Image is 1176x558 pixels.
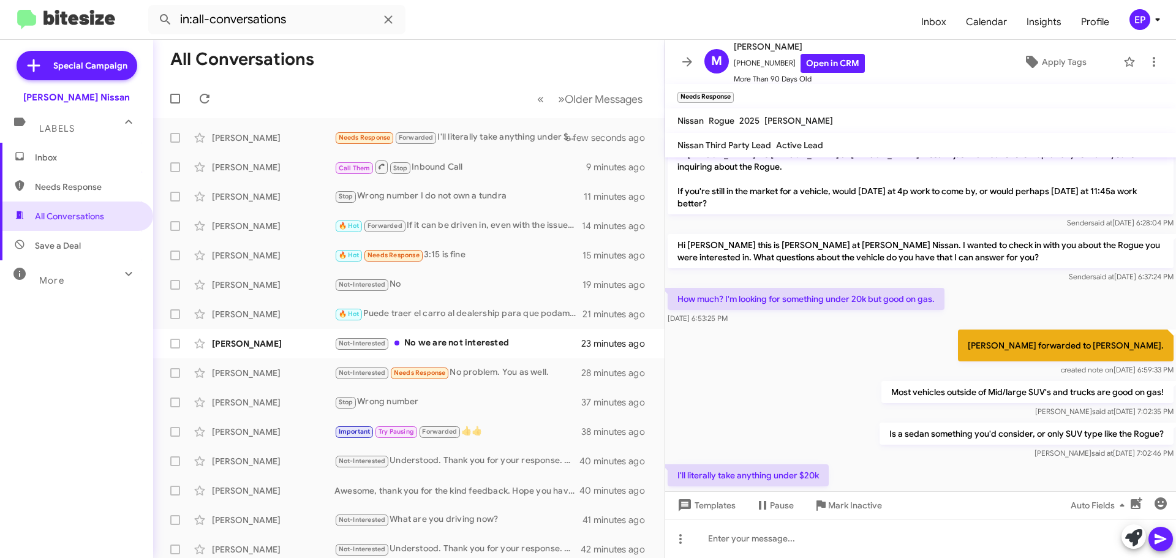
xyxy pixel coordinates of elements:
span: [PERSON_NAME] [764,115,833,126]
div: 42 minutes ago [581,543,655,556]
div: 15 minutes ago [582,249,655,262]
button: Next [551,86,650,111]
span: Auto Fields [1071,494,1129,516]
span: Stop [393,164,408,172]
small: Needs Response [677,92,734,103]
span: said at [1093,272,1114,281]
span: Special Campaign [53,59,127,72]
span: Templates [675,494,736,516]
span: Save a Deal [35,239,81,252]
p: I'll literally take anything under $20k [668,464,829,486]
span: Needs Response [35,181,139,193]
div: [PERSON_NAME] [212,396,334,409]
div: What are you driving now? [334,513,582,527]
div: Puede traer el carro al dealership para que podamos verlo? [334,307,582,321]
div: Awesome, thank you for the kind feedback. Hope you have a great rest of your week! [334,484,581,497]
div: 40 minutes ago [581,484,655,497]
a: Special Campaign [17,51,137,80]
span: [PERSON_NAME] [DATE] 7:02:35 PM [1035,407,1174,416]
span: Sender [DATE] 6:28:04 PM [1067,218,1174,227]
span: » [558,91,565,107]
span: 🔥 Hot [339,310,360,318]
span: Pause [770,494,794,516]
span: All Conversations [35,210,104,222]
div: a few seconds ago [581,132,655,144]
span: [PERSON_NAME] [DATE] 7:02:46 PM [1035,448,1174,458]
div: [PERSON_NAME] [212,220,334,232]
button: Previous [530,86,551,111]
span: « [537,91,544,107]
span: Labels [39,123,75,134]
span: [PERSON_NAME] [734,39,865,54]
div: [PERSON_NAME] [212,426,334,438]
span: said at [1091,218,1112,227]
input: Search [148,5,405,34]
span: [DATE] 7:40:10 PM [668,490,728,499]
span: Stop [339,398,353,406]
span: More Than 90 Days Old [734,73,865,85]
span: [DATE] 6:59:33 PM [1061,365,1174,374]
span: [PHONE_NUMBER] [734,54,865,73]
div: Understood. Thank you for your response. Have a great rest of your week! [334,542,581,556]
button: Mark Inactive [804,494,892,516]
div: [PERSON_NAME] [212,161,334,173]
div: Wrong number [334,395,581,409]
span: Try Pausing [379,428,414,435]
div: 19 minutes ago [582,279,655,291]
span: Older Messages [565,92,643,106]
span: Forwarded [364,221,405,232]
nav: Page navigation example [530,86,650,111]
button: Auto Fields [1061,494,1139,516]
span: Rogue [709,115,734,126]
span: Important [339,428,371,435]
div: 40 minutes ago [581,455,655,467]
span: Forwarded [396,132,436,144]
div: [PERSON_NAME] [212,190,334,203]
span: Needs Response [394,369,446,377]
div: [PERSON_NAME] [212,484,334,497]
div: [PERSON_NAME] [212,132,334,144]
span: Not-Interested [339,545,386,553]
div: 37 minutes ago [581,396,655,409]
span: Inbox [35,151,139,164]
span: Call Them [339,164,371,172]
a: Insights [1017,4,1071,40]
p: Is a sedan something you'd consider, or only SUV type like the Rogue? [880,423,1174,445]
span: Stop [339,192,353,200]
a: Profile [1071,4,1119,40]
div: No [334,277,582,292]
div: 41 minutes ago [582,514,655,526]
span: Not-Interested [339,516,386,524]
button: Templates [665,494,745,516]
span: Not-Interested [339,339,386,347]
p: Hi [PERSON_NAME] this is [PERSON_NAME] at [PERSON_NAME] Nissan. I wanted to check in with you abo... [668,234,1174,268]
span: 🔥 Hot [339,251,360,259]
div: [PERSON_NAME] [212,543,334,556]
div: No we are not interested [334,336,581,350]
div: [PERSON_NAME] [212,308,334,320]
button: Pause [745,494,804,516]
span: 🔥 Hot [339,222,360,230]
div: [PERSON_NAME] [212,249,334,262]
span: Nissan [677,115,704,126]
div: Understood. Thank you for your response. Have a great rest of your week! [334,454,581,468]
div: 👍👍 [334,424,581,439]
a: Calendar [956,4,1017,40]
button: Apply Tags [992,51,1117,73]
span: Not-Interested [339,281,386,288]
span: Not-Interested [339,457,386,465]
div: [PERSON_NAME] [212,514,334,526]
span: Mark Inactive [828,494,882,516]
span: said at [1091,448,1113,458]
p: How much? I'm looking for something under 20k but good on gas. [668,288,944,310]
div: EP [1129,9,1150,30]
span: Forwarded [420,426,460,438]
a: Open in CRM [801,54,865,73]
div: 3:15 is fine [334,248,582,262]
div: No problem. You as well. [334,366,581,380]
div: 21 minutes ago [582,308,655,320]
div: 14 minutes ago [582,220,655,232]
